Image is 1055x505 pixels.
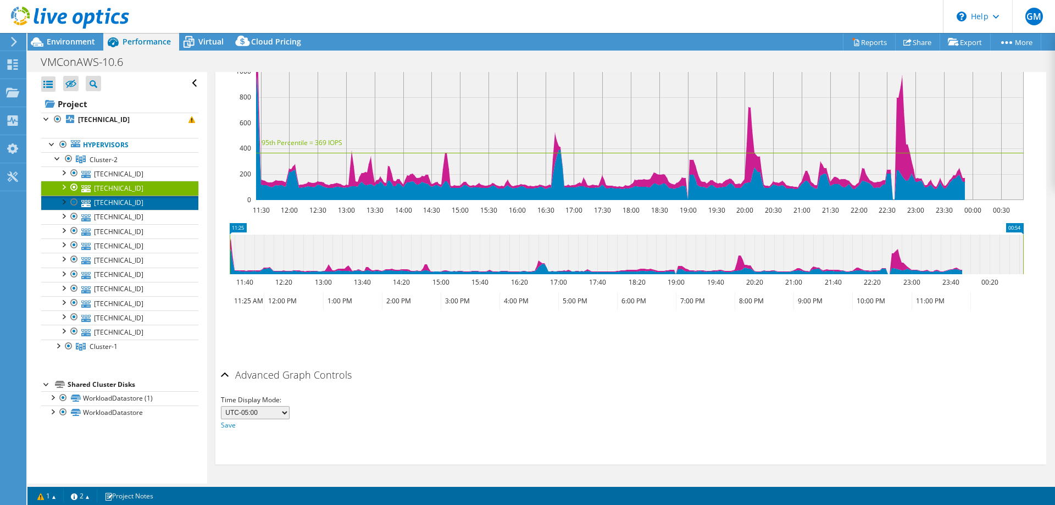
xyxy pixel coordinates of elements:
text: 15:30 [480,206,497,215]
text: 18:30 [651,206,668,215]
text: 14:20 [393,278,410,287]
text: 11:30 [253,206,270,215]
text: 17:00 [565,206,582,215]
text: 600 [240,118,251,127]
a: Share [895,34,940,51]
a: [TECHNICAL_ID] [41,282,198,296]
text: 15:40 [471,278,488,287]
a: WorkloadDatastore [41,406,198,420]
a: [TECHNICAL_ID] [41,253,198,267]
text: 16:30 [537,206,554,215]
a: [TECHNICAL_ID] [41,167,198,181]
text: 12:20 [275,278,292,287]
a: [TECHNICAL_ID] [41,196,198,210]
a: [TECHNICAL_ID] [41,238,198,253]
text: 12:00 [281,206,298,215]
text: 400 [240,143,251,153]
text: 14:00 [395,206,412,215]
text: 23:00 [907,206,924,215]
b: [TECHNICAL_ID] [78,115,130,124]
text: 19:00 [668,278,685,287]
h2: Advanced Graph Controls [221,364,352,386]
text: 22:00 [851,206,868,215]
a: [TECHNICAL_ID] [41,268,198,282]
span: GM [1025,8,1043,25]
span: Virtual [198,36,224,47]
text: 19:40 [707,278,724,287]
span: Cluster-2 [90,155,118,164]
text: 17:00 [550,278,567,287]
a: Project Notes [97,489,161,503]
text: 18:20 [629,278,646,287]
text: 16:00 [509,206,526,215]
a: [TECHNICAL_ID] [41,310,198,325]
text: 00:20 [981,278,998,287]
a: Reports [843,34,896,51]
text: 13:00 [338,206,355,215]
text: 00:30 [993,206,1010,215]
text: 23:00 [903,278,920,287]
a: Hypervisors [41,138,198,152]
a: [TECHNICAL_ID] [41,181,198,195]
text: 21:00 [785,278,802,287]
text: 20:30 [765,206,782,215]
text: 18:00 [623,206,640,215]
text: 00:00 [964,206,981,215]
a: [TECHNICAL_ID] [41,113,198,127]
text: 200 [240,169,251,179]
a: Cluster-1 [41,340,198,354]
span: Cluster-1 [90,342,118,351]
text: 14:30 [423,206,440,215]
text: 13:40 [354,278,371,287]
text: 17:30 [594,206,611,215]
a: Save [221,420,236,430]
text: 15:00 [432,278,449,287]
a: Project [41,95,198,113]
h1: VMConAWS-10.6 [36,56,140,68]
a: More [990,34,1041,51]
text: 15:00 [452,206,469,215]
text: 13:00 [315,278,332,287]
text: 20:20 [746,278,763,287]
div: Shared Cluster Disks [68,378,198,391]
svg: \n [957,12,967,21]
text: 22:20 [864,278,881,287]
text: 13:30 [367,206,384,215]
text: 22:30 [879,206,896,215]
text: 23:40 [942,278,959,287]
a: [TECHNICAL_ID] [41,210,198,224]
text: 20:00 [736,206,753,215]
span: Cloud Pricing [251,36,301,47]
text: 23:30 [936,206,953,215]
span: Performance [123,36,171,47]
a: WorkloadDatastore (1) [41,391,198,406]
a: [TECHNICAL_ID] [41,325,198,339]
text: 21:40 [825,278,842,287]
text: 0 [247,195,251,204]
text: 12:30 [309,206,326,215]
text: 21:00 [793,206,810,215]
a: Cluster-2 [41,152,198,167]
a: 2 [63,489,97,503]
text: 17:40 [589,278,606,287]
text: 19:00 [680,206,697,215]
a: Export [940,34,991,51]
a: 1 [30,489,64,503]
text: 16:20 [511,278,528,287]
text: 21:30 [822,206,839,215]
span: Environment [47,36,95,47]
text: 19:30 [708,206,725,215]
text: 95th Percentile = 369 IOPS [262,138,342,147]
text: 11:40 [236,278,253,287]
text: 800 [240,92,251,102]
span: Time Display Mode: [221,395,281,404]
a: [TECHNICAL_ID] [41,296,198,310]
a: [TECHNICAL_ID] [41,224,198,238]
